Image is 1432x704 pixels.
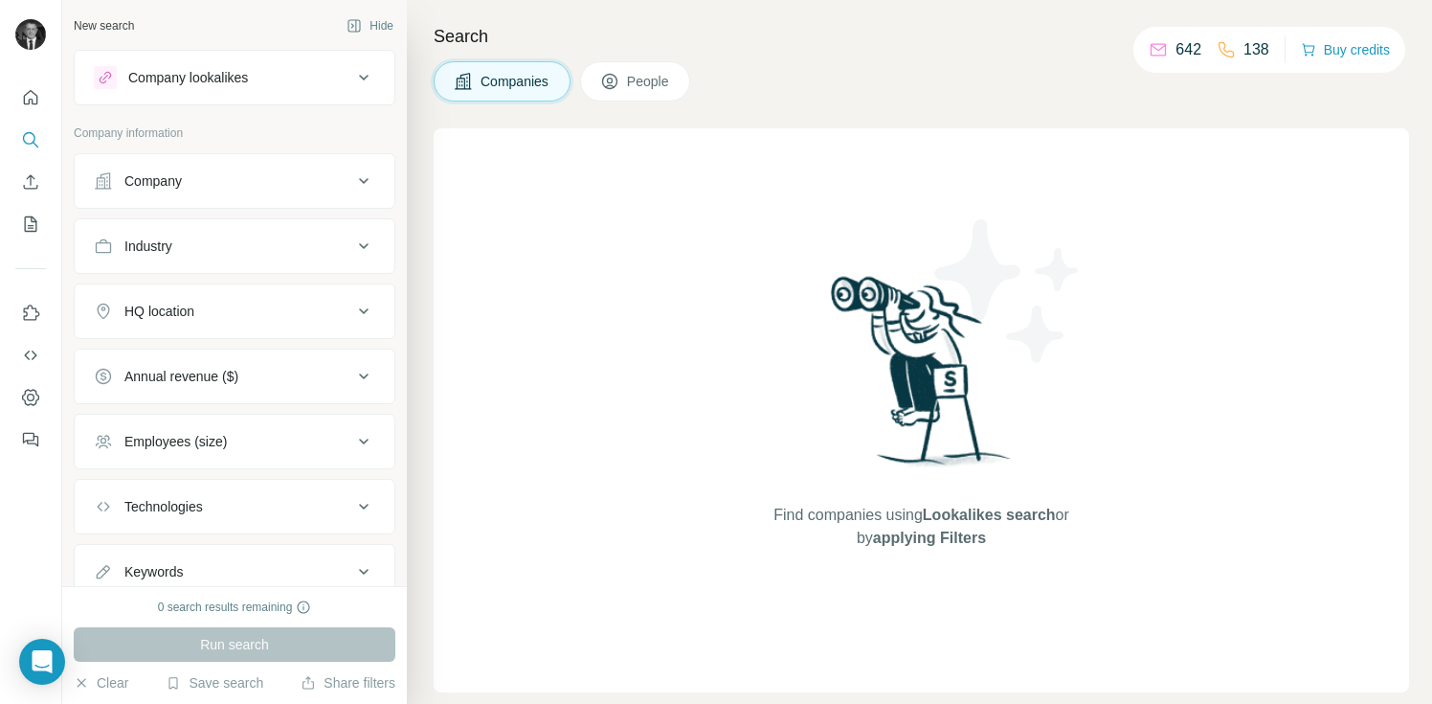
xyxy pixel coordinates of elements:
[15,422,46,457] button: Feedback
[434,23,1409,50] h4: Search
[75,419,394,465] button: Employees (size)
[124,171,182,191] div: Company
[124,302,194,321] div: HQ location
[75,158,394,204] button: Company
[124,367,238,386] div: Annual revenue ($)
[15,338,46,373] button: Use Surfe API
[74,125,395,142] p: Company information
[124,237,172,256] div: Industry
[75,484,394,530] button: Technologies
[74,673,128,693] button: Clear
[124,497,203,516] div: Technologies
[15,80,46,115] button: Quick start
[15,296,46,330] button: Use Surfe on LinkedIn
[1243,38,1269,61] p: 138
[74,17,134,34] div: New search
[75,353,394,399] button: Annual revenue ($)
[301,673,395,693] button: Share filters
[15,123,46,157] button: Search
[124,432,227,451] div: Employees (size)
[124,562,183,581] div: Keywords
[15,19,46,50] img: Avatar
[923,507,1056,523] span: Lookalikes search
[922,205,1094,377] img: Surfe Illustration - Stars
[768,504,1074,550] span: Find companies using or by
[19,639,65,685] div: Open Intercom Messenger
[75,55,394,101] button: Company lookalikes
[75,288,394,334] button: HQ location
[627,72,671,91] span: People
[158,599,312,616] div: 0 search results remaining
[1175,38,1201,61] p: 642
[822,271,1021,485] img: Surfe Illustration - Woman searching with binoculars
[15,207,46,241] button: My lists
[1301,36,1390,63] button: Buy credits
[333,11,407,40] button: Hide
[15,380,46,415] button: Dashboard
[873,530,986,546] span: applying Filters
[15,165,46,199] button: Enrich CSV
[128,68,248,87] div: Company lookalikes
[75,549,394,595] button: Keywords
[75,223,394,269] button: Industry
[481,72,550,91] span: Companies
[166,673,263,693] button: Save search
